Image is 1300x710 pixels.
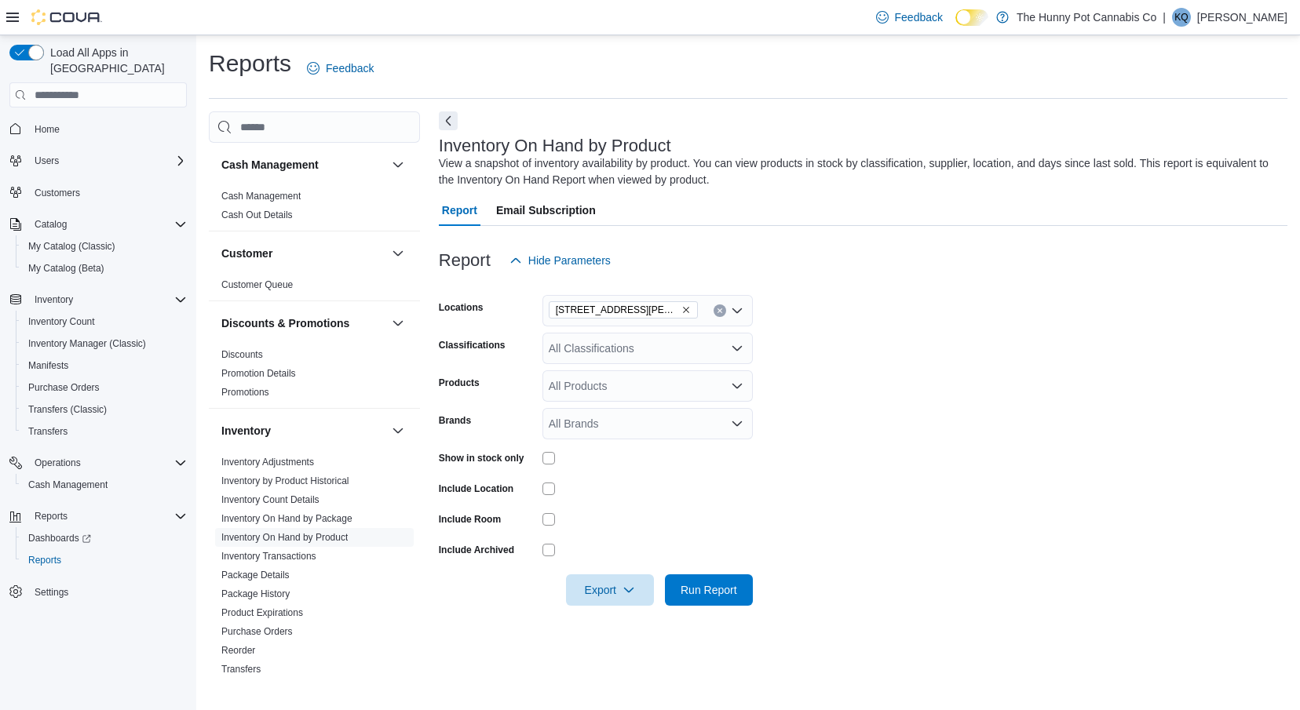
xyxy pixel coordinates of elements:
span: Email Subscription [496,195,596,226]
a: Customers [28,184,86,202]
span: Report [442,195,477,226]
button: Open list of options [731,304,743,317]
button: Cash Management [16,474,193,496]
label: Brands [439,414,471,427]
a: Reports [22,551,68,570]
a: Discounts [221,349,263,360]
a: Promotion Details [221,368,296,379]
button: Cash Management [389,155,407,174]
label: Include Archived [439,544,514,556]
a: Feedback [301,53,380,84]
span: Transfers [22,422,187,441]
span: Transfers (Classic) [22,400,187,419]
div: Kobee Quinn [1172,8,1191,27]
button: Manifests [16,355,193,377]
span: 100 Jamieson Pkwy [549,301,698,319]
button: Reports [16,549,193,571]
a: Cash Out Details [221,209,293,220]
a: My Catalog (Classic) [22,237,122,256]
label: Products [439,377,480,389]
a: Dashboards [16,527,193,549]
span: Customers [28,183,187,202]
span: Promotion Details [221,367,296,380]
span: Promotions [221,386,269,399]
p: | [1163,8,1166,27]
h3: Discounts & Promotions [221,315,349,331]
span: Inventory On Hand by Product [221,531,348,544]
span: Customers [35,187,80,199]
button: Reports [3,505,193,527]
button: My Catalog (Classic) [16,235,193,257]
span: Inventory [28,290,187,309]
button: Discounts & Promotions [389,314,407,333]
div: Customer [209,275,420,300]
a: Customer Queue [221,279,293,290]
div: View a snapshot of inventory availability by product. You can view products in stock by classific... [439,155,1280,188]
button: Next [439,111,458,130]
span: Purchase Orders [28,381,100,394]
span: Inventory On Hand by Package [221,512,352,525]
span: Load All Apps in [GEOGRAPHIC_DATA] [44,45,187,76]
input: Dark Mode [955,9,988,26]
button: Inventory [389,421,407,440]
label: Locations [439,301,484,314]
button: Customer [389,244,407,263]
button: Operations [28,453,87,472]
span: Cash Out Details [221,209,293,221]
span: Reorder [221,644,255,657]
span: Package Details [221,569,290,581]
button: Catalog [3,213,193,235]
a: Inventory On Hand by Product [221,532,348,543]
span: Users [35,155,59,167]
p: The Hunny Pot Cannabis Co [1017,8,1156,27]
a: Promotions [221,387,269,398]
button: Home [3,117,193,140]
span: Home [28,118,187,138]
nav: Complex example [9,111,187,644]
span: Reports [28,554,61,566]
h3: Inventory On Hand by Product [439,137,671,155]
span: Hide Parameters [528,253,611,268]
button: Open list of options [731,417,743,430]
a: Reorder [221,645,255,656]
a: Package History [221,588,290,599]
a: Feedback [870,2,949,33]
h3: Inventory [221,423,271,439]
span: My Catalog (Classic) [28,240,115,253]
button: My Catalog (Beta) [16,257,193,279]
button: Customer [221,246,385,261]
button: Run Report [665,574,753,606]
button: Inventory [3,289,193,311]
button: Catalog [28,215,73,234]
div: Inventory [209,453,420,685]
span: [STREET_ADDRESS][PERSON_NAME] [556,302,678,318]
span: Transfers [28,425,68,438]
span: Product Expirations [221,606,303,619]
label: Include Room [439,513,501,526]
span: Home [35,123,60,136]
span: Discounts [221,348,263,361]
a: Purchase Orders [22,378,106,397]
button: Transfers (Classic) [16,399,193,421]
span: Users [28,151,187,170]
span: Reports [22,551,187,570]
a: Purchase Orders [221,626,293,637]
span: Dark Mode [955,26,956,27]
button: Discounts & Promotions [221,315,385,331]
a: Inventory Manager (Classic) [22,334,152,353]
button: Inventory [28,290,79,309]
button: Export [566,574,654,606]
a: Settings [28,583,75,602]
a: Dashboards [22,529,97,548]
button: Inventory Manager (Classic) [16,333,193,355]
span: Manifests [28,359,68,372]
button: Transfers [16,421,193,442]
a: Inventory Count [22,312,101,331]
span: Dashboards [28,532,91,544]
span: Inventory Count [22,312,187,331]
h3: Customer [221,246,272,261]
span: Feedback [895,9,943,25]
a: Package Details [221,570,290,581]
a: Inventory by Product Historical [221,475,349,486]
span: Operations [28,453,187,472]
